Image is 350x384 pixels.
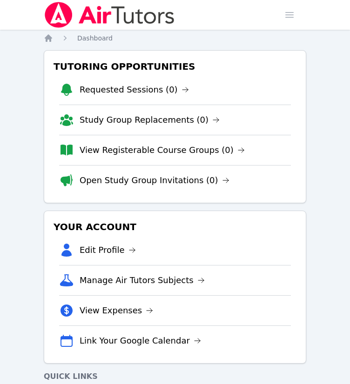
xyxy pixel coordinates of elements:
a: Edit Profile [80,244,136,257]
h3: Tutoring Opportunities [52,58,298,75]
a: Link Your Google Calendar [80,334,201,347]
span: Dashboard [77,34,113,42]
h3: Your Account [52,218,298,235]
a: Requested Sessions (0) [80,83,189,96]
img: Air Tutors [44,2,175,28]
a: Manage Air Tutors Subjects [80,274,205,287]
nav: Breadcrumb [44,33,306,43]
a: Dashboard [77,33,113,43]
a: Study Group Replacements (0) [80,113,220,126]
a: View Registerable Course Groups (0) [80,144,245,157]
a: View Expenses [80,304,153,317]
h4: Quick Links [44,371,306,382]
a: Open Study Group Invitations (0) [80,174,229,187]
